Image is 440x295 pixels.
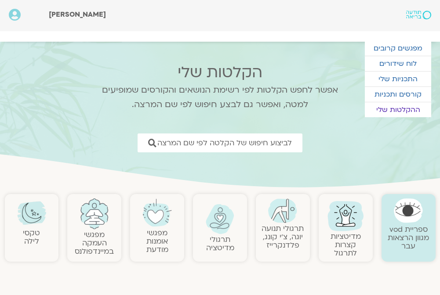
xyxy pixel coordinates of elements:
[91,64,350,81] h2: הקלטות שלי
[23,228,40,246] a: טקסילילה
[331,231,361,258] a: מדיטציות קצרות לתרגול
[388,224,429,251] a: ספריית vodמגוון הרצאות עבר
[365,87,431,102] a: קורסים ותכניות
[206,234,234,253] a: תרגולימדיטציה
[146,228,168,255] a: מפגשיאומנות מודעת
[365,41,431,56] a: מפגשים קרובים
[365,102,431,117] a: ההקלטות שלי
[138,133,302,152] a: לביצוע חיפוש של הקלטה לפי שם המרצה
[365,72,431,86] a: התכניות שלי
[365,56,431,71] a: לוח שידורים
[75,230,114,256] a: מפגשיהעמקה במיינדפולנס
[157,139,292,147] span: לביצוע חיפוש של הקלטה לפי שם המרצה
[91,83,350,112] p: אפשר לחפש הקלטות לפי רשימת הנושאים והקורסים שמופיעים למטה, ואפשר גם לבצע חיפוש לפי שם המרצה.
[49,10,106,19] span: [PERSON_NAME]
[262,223,304,250] a: תרגולי תנועהיוגה, צ׳י קונג, פלדנקרייז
